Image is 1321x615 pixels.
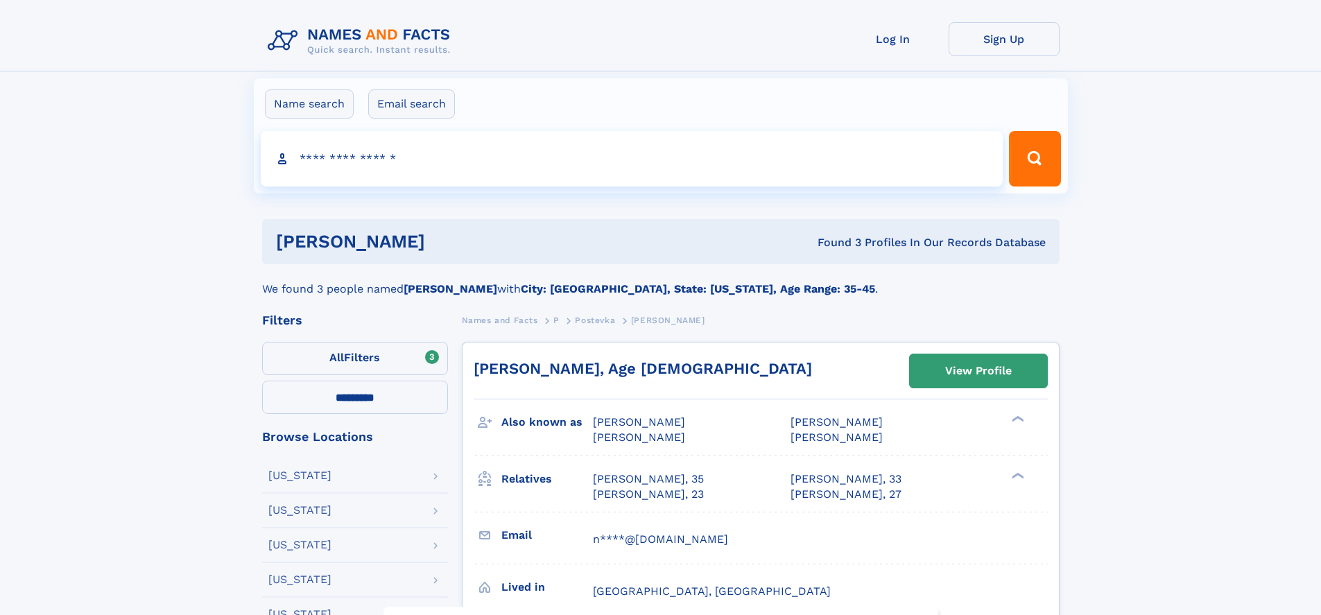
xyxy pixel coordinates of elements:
[268,470,331,481] div: [US_STATE]
[791,431,883,444] span: [PERSON_NAME]
[261,131,1003,187] input: search input
[262,431,448,443] div: Browse Locations
[593,471,704,487] a: [PERSON_NAME], 35
[1008,415,1025,424] div: ❯
[462,311,538,329] a: Names and Facts
[265,89,354,119] label: Name search
[791,471,901,487] a: [PERSON_NAME], 33
[404,282,497,295] b: [PERSON_NAME]
[945,355,1012,387] div: View Profile
[268,574,331,585] div: [US_STATE]
[521,282,875,295] b: City: [GEOGRAPHIC_DATA], State: [US_STATE], Age Range: 35-45
[262,342,448,375] label: Filters
[631,315,705,325] span: [PERSON_NAME]
[368,89,455,119] label: Email search
[268,505,331,516] div: [US_STATE]
[593,487,704,502] a: [PERSON_NAME], 23
[949,22,1060,56] a: Sign Up
[276,233,621,250] h1: [PERSON_NAME]
[593,431,685,444] span: [PERSON_NAME]
[262,314,448,327] div: Filters
[575,311,615,329] a: Postevka
[1009,131,1060,187] button: Search Button
[838,22,949,56] a: Log In
[268,539,331,551] div: [US_STATE]
[621,235,1046,250] div: Found 3 Profiles In Our Records Database
[329,351,344,364] span: All
[474,360,812,377] a: [PERSON_NAME], Age [DEMOGRAPHIC_DATA]
[501,523,593,547] h3: Email
[791,487,901,502] a: [PERSON_NAME], 27
[910,354,1047,388] a: View Profile
[593,415,685,428] span: [PERSON_NAME]
[262,264,1060,297] div: We found 3 people named with .
[1008,471,1025,480] div: ❯
[553,311,560,329] a: P
[501,467,593,491] h3: Relatives
[791,415,883,428] span: [PERSON_NAME]
[593,584,831,598] span: [GEOGRAPHIC_DATA], [GEOGRAPHIC_DATA]
[501,410,593,434] h3: Also known as
[501,575,593,599] h3: Lived in
[262,22,462,60] img: Logo Names and Facts
[575,315,615,325] span: Postevka
[553,315,560,325] span: P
